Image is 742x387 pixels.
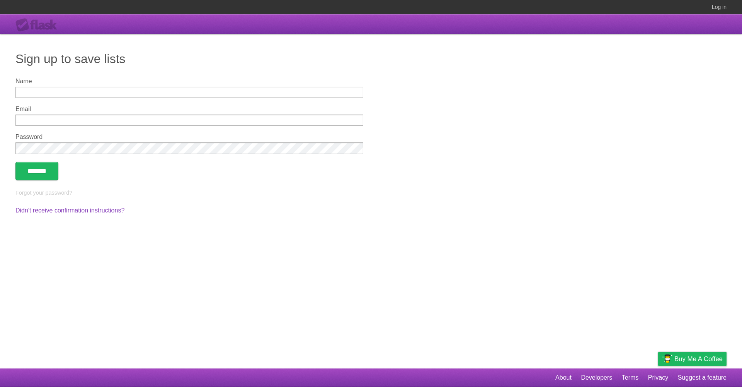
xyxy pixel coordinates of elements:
a: Didn't receive confirmation instructions? [15,207,124,214]
a: Terms [622,370,639,385]
span: Buy me a coffee [674,352,723,366]
a: Buy me a coffee [658,352,727,366]
h1: Sign up to save lists [15,50,727,68]
a: About [555,370,572,385]
div: Flask [15,18,62,32]
a: Forgot your password? [15,190,72,196]
a: Developers [581,370,612,385]
label: Name [15,78,363,85]
label: Password [15,134,363,140]
label: Email [15,106,363,113]
img: Buy me a coffee [662,352,672,365]
a: Suggest a feature [678,370,727,385]
a: Privacy [648,370,668,385]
